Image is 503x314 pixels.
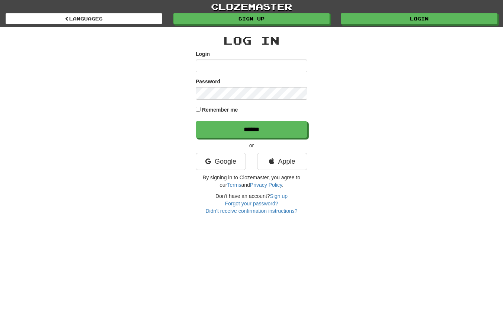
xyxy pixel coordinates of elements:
a: Didn't receive confirmation instructions? [205,208,297,214]
a: Login [341,13,497,24]
h2: Log In [196,34,307,47]
label: Password [196,78,220,85]
a: Google [196,153,246,170]
label: Login [196,50,210,58]
p: By signing in to Clozemaster, you agree to our and . [196,174,307,189]
a: Languages [6,13,162,24]
a: Apple [257,153,307,170]
a: Forgot your password? [225,201,278,206]
a: Sign up [270,193,288,199]
div: Don't have an account? [196,192,307,215]
a: Terms [227,182,241,188]
p: or [196,142,307,149]
a: Sign up [173,13,330,24]
a: Privacy Policy [250,182,282,188]
label: Remember me [202,106,238,113]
